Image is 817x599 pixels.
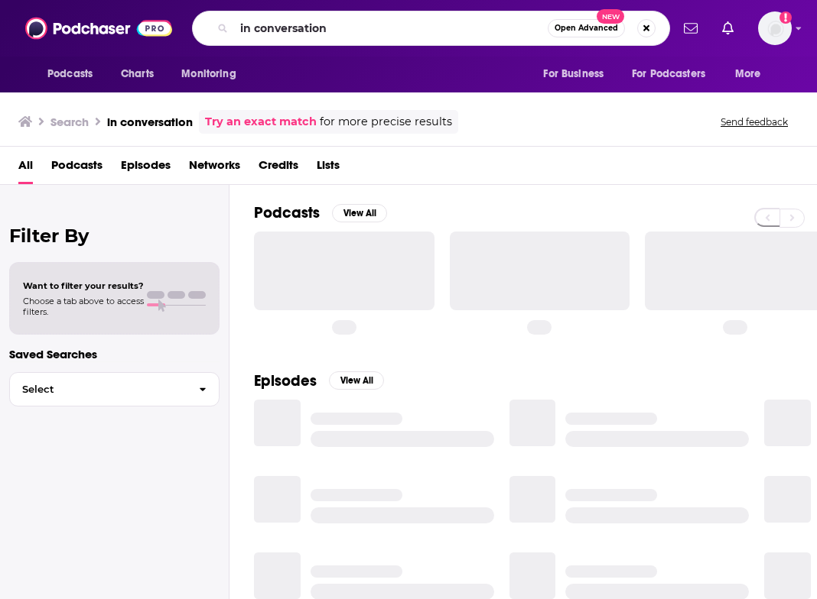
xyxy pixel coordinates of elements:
[10,384,187,394] span: Select
[254,203,320,222] h2: Podcasts
[9,225,220,247] h2: Filter By
[37,60,112,89] button: open menu
[51,153,103,184] a: Podcasts
[716,15,740,41] a: Show notifications dropdown
[332,204,387,222] button: View All
[9,347,220,361] p: Saved Searches
[189,153,240,184] a: Networks
[597,9,624,24] span: New
[181,63,236,85] span: Monitoring
[254,371,384,390] a: EpisodesView All
[758,11,792,45] span: Logged in as smeizlik
[254,203,387,222] a: PodcastsView All
[735,63,761,85] span: More
[107,115,193,129] h3: in conversation
[9,372,220,406] button: Select
[234,16,548,40] input: Search podcasts, credits, & more...
[758,11,792,45] img: User Profile
[23,280,144,291] span: Want to filter your results?
[111,60,163,89] a: Charts
[543,63,604,85] span: For Business
[259,153,298,184] a: Credits
[555,24,618,32] span: Open Advanced
[548,19,625,37] button: Open AdvancedNew
[192,11,670,46] div: Search podcasts, credits, & more...
[205,113,317,131] a: Try an exact match
[724,60,780,89] button: open menu
[329,371,384,390] button: View All
[758,11,792,45] button: Show profile menu
[254,371,317,390] h2: Episodes
[50,115,89,129] h3: Search
[121,63,154,85] span: Charts
[317,153,340,184] a: Lists
[47,63,93,85] span: Podcasts
[632,63,705,85] span: For Podcasters
[23,296,144,317] span: Choose a tab above to access filters.
[320,113,452,131] span: for more precise results
[678,15,704,41] a: Show notifications dropdown
[532,60,623,89] button: open menu
[25,14,172,43] img: Podchaser - Follow, Share and Rate Podcasts
[171,60,256,89] button: open menu
[18,153,33,184] a: All
[622,60,727,89] button: open menu
[780,11,792,24] svg: Add a profile image
[121,153,171,184] a: Episodes
[716,115,793,128] button: Send feedback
